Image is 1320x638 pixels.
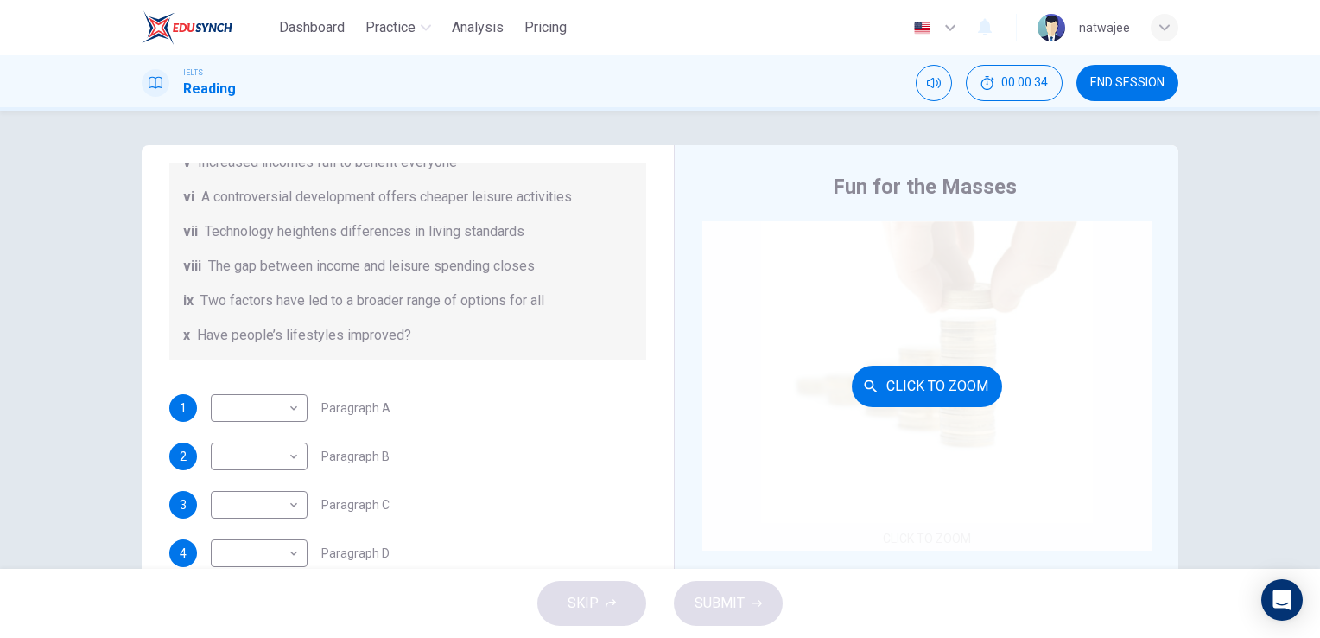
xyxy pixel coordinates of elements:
span: x [183,325,190,346]
span: Analysis [452,17,504,38]
img: EduSynch logo [142,10,232,45]
button: Pricing [517,12,574,43]
span: viii [183,256,201,277]
span: END SESSION [1090,76,1165,90]
span: 1 [180,402,187,414]
button: 00:00:34 [966,65,1063,101]
span: Dashboard [279,17,345,38]
span: The gap between income and leisure spending closes [208,256,535,277]
img: en [911,22,933,35]
span: vi [183,187,194,207]
button: Analysis [445,12,511,43]
span: Two factors have led to a broader range of options for all [200,290,544,311]
h4: Fun for the Masses [833,173,1017,201]
span: Pricing [524,17,567,38]
div: Mute [916,65,952,101]
button: Practice [359,12,438,43]
span: A controversial development offers cheaper leisure activities [201,187,572,207]
span: v [183,152,191,173]
span: Paragraph D [321,547,390,559]
span: 4 [180,547,187,559]
button: Click to Zoom [852,366,1002,407]
span: vii [183,221,198,242]
span: Technology heightens differences in living standards [205,221,524,242]
span: IELTS [183,67,203,79]
span: Paragraph B [321,450,390,463]
a: EduSynch logo [142,10,272,45]
span: Paragraph A [321,402,390,414]
span: Practice [365,17,416,38]
span: 00:00:34 [1001,76,1048,90]
span: 3 [180,499,187,511]
button: END SESSION [1076,65,1178,101]
span: 2 [180,450,187,463]
div: Hide [966,65,1063,101]
div: Open Intercom Messenger [1261,579,1303,621]
span: Paragraph C [321,499,390,511]
div: natwajee [1079,17,1130,38]
button: Dashboard [272,12,352,43]
h1: Reading [183,79,236,99]
img: Profile picture [1038,14,1065,41]
span: Increased incomes fail to benefit everyone [198,152,457,173]
span: Have people’s lifestyles improved? [197,325,411,346]
span: ix [183,290,194,311]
